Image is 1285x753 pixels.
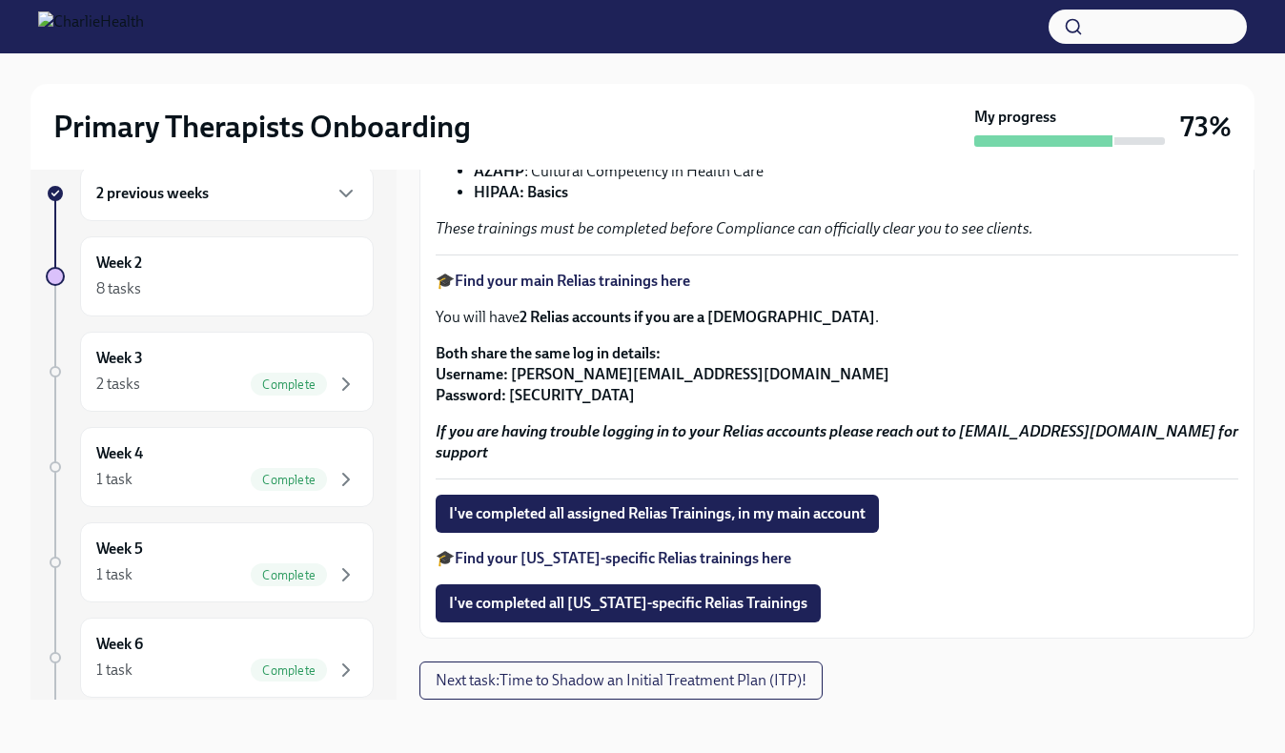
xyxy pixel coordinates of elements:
span: Complete [251,473,327,487]
a: Find your main Relias trainings here [455,272,690,290]
strong: If you are having trouble logging in to your Relias accounts please reach out to [EMAIL_ADDRESS][... [436,422,1238,461]
h6: Week 4 [96,443,143,464]
img: CharlieHealth [38,11,144,42]
span: Next task : Time to Shadow an Initial Treatment Plan (ITP)! [436,671,806,690]
div: 1 task [96,660,133,681]
div: 1 task [96,469,133,490]
p: You will have . [436,307,1238,328]
a: Week 41 taskComplete [46,427,374,507]
button: I've completed all assigned Relias Trainings, in my main account [436,495,879,533]
strong: AZAHP [474,162,524,180]
span: Complete [251,568,327,582]
h6: Week 5 [96,539,143,560]
div: 2 previous weeks [80,166,374,221]
h6: 2 previous weeks [96,183,209,204]
em: These trainings must be completed before Compliance can officially clear you to see clients. [436,219,1033,237]
span: I've completed all [US_STATE]-specific Relias Trainings [449,594,807,613]
div: 1 task [96,564,133,585]
a: Week 32 tasksComplete [46,332,374,412]
h2: Primary Therapists Onboarding [53,108,471,146]
span: Complete [251,377,327,392]
h3: 73% [1180,110,1232,144]
a: Week 51 taskComplete [46,522,374,602]
h6: Week 3 [96,348,143,369]
strong: My progress [974,107,1056,128]
div: 2 tasks [96,374,140,395]
button: I've completed all [US_STATE]-specific Relias Trainings [436,584,821,622]
strong: Both share the same log in details: Username: [PERSON_NAME][EMAIL_ADDRESS][DOMAIN_NAME] Password:... [436,344,889,404]
a: Week 61 taskComplete [46,618,374,698]
span: Complete [251,663,327,678]
p: 🎓 [436,548,1238,569]
h6: Week 2 [96,253,142,274]
h6: Week 6 [96,634,143,655]
button: Next task:Time to Shadow an Initial Treatment Plan (ITP)! [419,661,823,700]
strong: HIPAA: Basics [474,183,568,201]
strong: 2 Relias accounts if you are a [DEMOGRAPHIC_DATA] [520,308,875,326]
li: : Cultural Competency in Health Care [474,161,1238,182]
div: 8 tasks [96,278,141,299]
a: Find your [US_STATE]-specific Relias trainings here [455,549,791,567]
a: Week 28 tasks [46,236,374,316]
p: 🎓 [436,271,1238,292]
span: I've completed all assigned Relias Trainings, in my main account [449,504,866,523]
